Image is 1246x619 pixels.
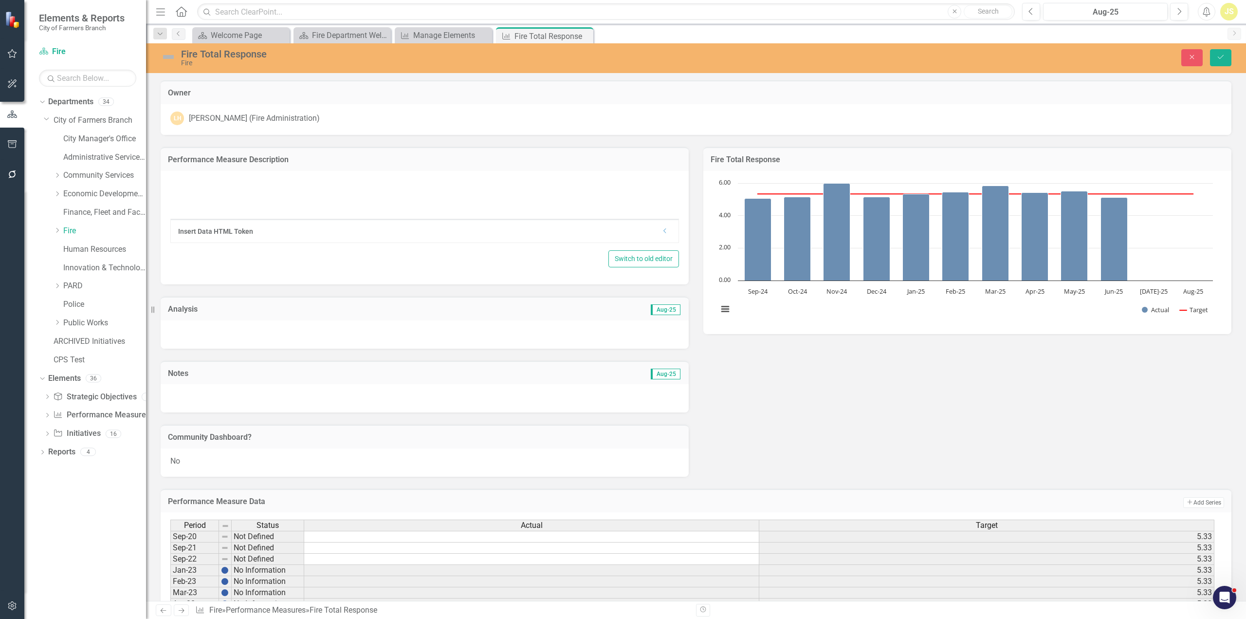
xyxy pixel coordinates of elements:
[903,194,930,281] path: Jan-25, 5.33. Actual.
[63,263,146,274] a: Innovation & Technology
[1183,287,1203,296] text: Aug-25
[63,225,146,237] a: Fire
[784,197,811,281] path: Oct-24, 5.16. Actual.
[1183,497,1224,508] button: Add Series
[946,287,965,296] text: Feb-25
[296,29,388,41] a: Fire Department Welcome Page
[53,392,136,403] a: Strategic Objectives
[759,587,1214,599] td: 5.33
[719,178,731,187] text: 6.00
[39,24,125,32] small: City of Farmers Branch
[759,576,1214,587] td: 5.33
[711,155,1224,164] h3: Fire Total Response
[985,287,1006,296] text: Mar-25
[788,287,807,296] text: Oct-24
[63,170,146,181] a: Community Services
[232,565,304,576] td: No Information
[521,521,543,530] span: Actual
[98,98,114,106] div: 34
[209,605,222,615] a: Fire
[211,29,287,41] div: Welcome Page
[221,566,229,574] img: BgCOk07PiH71IgAAAABJRU5ErkJggg==
[1220,3,1238,20] button: JS
[195,29,287,41] a: Welcome Page
[80,448,96,456] div: 4
[170,565,219,576] td: Jan-23
[608,250,679,267] button: Switch to old editor
[53,428,100,439] a: Initiatives
[221,533,229,541] img: 8DAGhfEEPCf229AAAAAElFTkSuQmCC
[170,112,184,125] div: LH
[63,207,146,218] a: Finance, Fleet and Facilities
[39,70,136,87] input: Search Below...
[1213,586,1236,609] iframe: Intercom live chat
[719,275,731,284] text: 0.00
[170,587,219,599] td: Mar-23
[221,578,229,585] img: BgCOk07PiH71IgAAAABJRU5ErkJggg==
[54,115,146,126] a: City of Farmers Branch
[713,178,1222,324] div: Chart. Highcharts interactive chart.
[745,183,1194,281] g: Actual, series 1 of 2. Bar series with 12 bars.
[170,543,219,554] td: Sep-21
[1180,305,1209,314] button: Show Target
[86,374,101,382] div: 36
[197,3,1015,20] input: Search ClearPoint...
[181,49,768,59] div: Fire Total Response
[5,11,22,28] img: ClearPoint Strategy
[756,192,1195,196] g: Target, series 2 of 2. Line with 12 data points.
[142,393,157,401] div: 12
[413,29,490,41] div: Manage Elements
[978,7,999,15] span: Search
[54,355,146,366] a: CPS Test
[221,555,229,563] img: 8DAGhfEEPCf229AAAAAElFTkSuQmCC
[226,605,306,615] a: Performance Measures
[1043,3,1168,20] button: Aug-25
[221,600,229,608] img: BgCOk07PiH71IgAAAABJRU5ErkJggg==
[106,430,121,438] div: 16
[232,543,304,554] td: Not Defined
[964,5,1012,19] button: Search
[1140,287,1168,296] text: [DATE]-25
[759,554,1214,565] td: 5.33
[651,369,680,379] span: Aug-25
[759,543,1214,554] td: 5.33
[1064,287,1085,296] text: May-25
[168,89,1224,97] h3: Owner
[863,197,890,281] path: Dec-24, 5.15. Actual.
[53,410,149,421] a: Performance Measures
[257,521,279,530] span: Status
[759,531,1214,543] td: 5.33
[1104,287,1123,296] text: Jun-25
[54,336,146,347] a: ARCHIVED Initiatives
[170,456,180,466] span: No
[168,497,911,506] h3: Performance Measure Data
[1061,191,1088,281] path: May-25, 5.5. Actual.
[232,587,304,599] td: No Information
[1022,192,1048,281] path: Apr-25, 5.42. Actual.
[168,305,421,314] h3: Analysis
[718,302,732,316] button: View chart menu, Chart
[748,287,768,296] text: Sep-24
[181,59,768,67] div: Fire
[48,373,81,384] a: Elements
[161,49,176,65] img: Not Defined
[170,599,219,610] td: Apr-23
[759,599,1214,610] td: 5.33
[221,522,229,530] img: 8DAGhfEEPCf229AAAAAElFTkSuQmCC
[942,192,969,281] path: Feb-25, 5.45. Actual.
[310,605,377,615] div: Fire Total Response
[867,287,887,296] text: Dec-24
[221,544,229,552] img: 8DAGhfEEPCf229AAAAAElFTkSuQmCC
[195,605,689,616] div: » »
[745,198,771,281] path: Sep-24, 5.06. Actual.
[232,531,304,543] td: Not Defined
[39,12,125,24] span: Elements & Reports
[713,178,1218,324] svg: Interactive chart
[221,589,229,597] img: BgCOk07PiH71IgAAAABJRU5ErkJggg==
[63,244,146,255] a: Human Resources
[514,30,591,42] div: Fire Total Response
[168,155,681,164] h3: Performance Measure Description
[824,183,850,281] path: Nov-24, 6. Actual.
[168,369,373,378] h3: Notes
